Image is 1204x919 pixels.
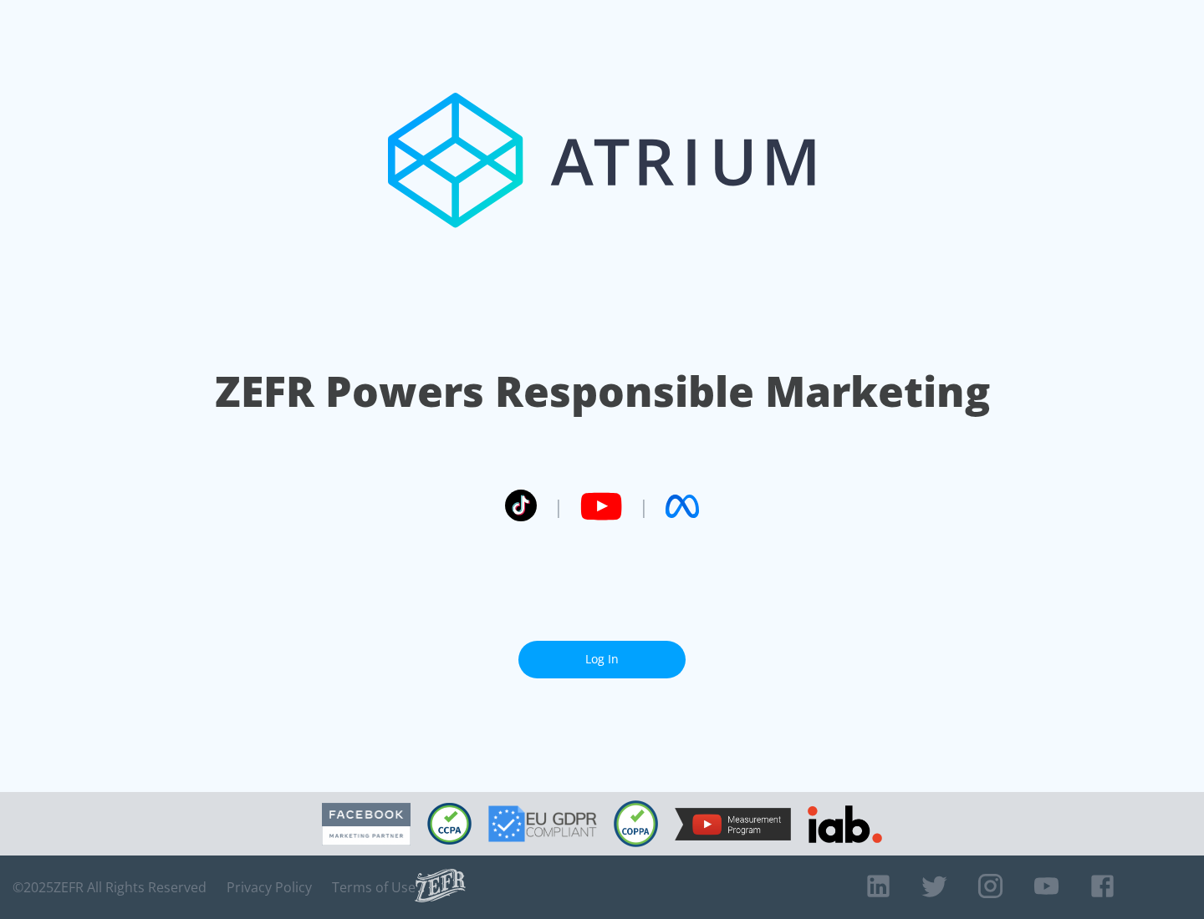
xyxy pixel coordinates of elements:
img: Facebook Marketing Partner [322,803,411,845]
img: GDPR Compliant [488,805,597,842]
a: Privacy Policy [227,879,312,896]
h1: ZEFR Powers Responsible Marketing [215,363,990,420]
img: YouTube Measurement Program [675,808,791,840]
span: | [554,494,564,519]
img: CCPA Compliant [427,803,472,845]
img: IAB [808,805,882,843]
span: © 2025 ZEFR All Rights Reserved [13,879,207,896]
span: | [639,494,649,519]
a: Terms of Use [332,879,416,896]
img: COPPA Compliant [614,800,658,847]
a: Log In [518,641,686,678]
